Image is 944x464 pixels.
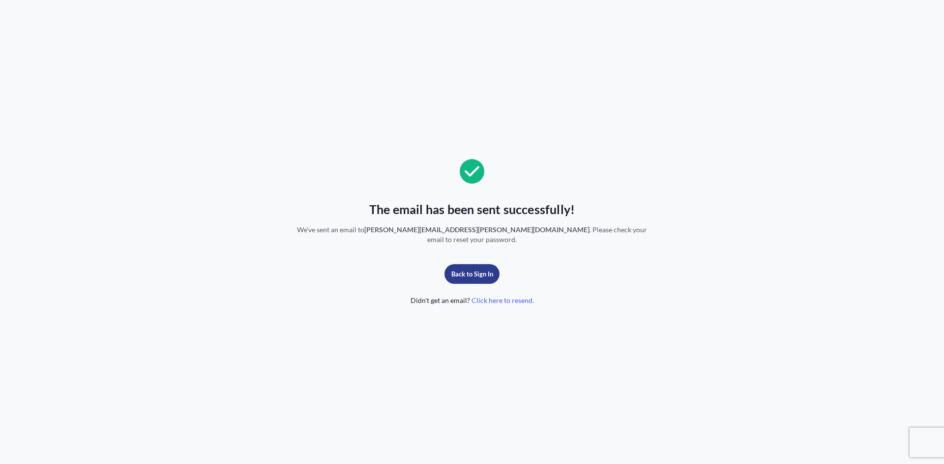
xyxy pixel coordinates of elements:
[369,201,575,217] span: The email has been sent successfully!
[444,264,500,284] button: Back to Sign In
[411,296,534,305] span: Didn't get an email?
[472,296,534,305] span: Click here to resend.
[295,225,649,245] span: We've sent an email to . Please check your email to reset your password.
[451,269,493,279] p: Back to Sign In
[364,225,590,234] span: [PERSON_NAME][EMAIL_ADDRESS][PERSON_NAME][DOMAIN_NAME]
